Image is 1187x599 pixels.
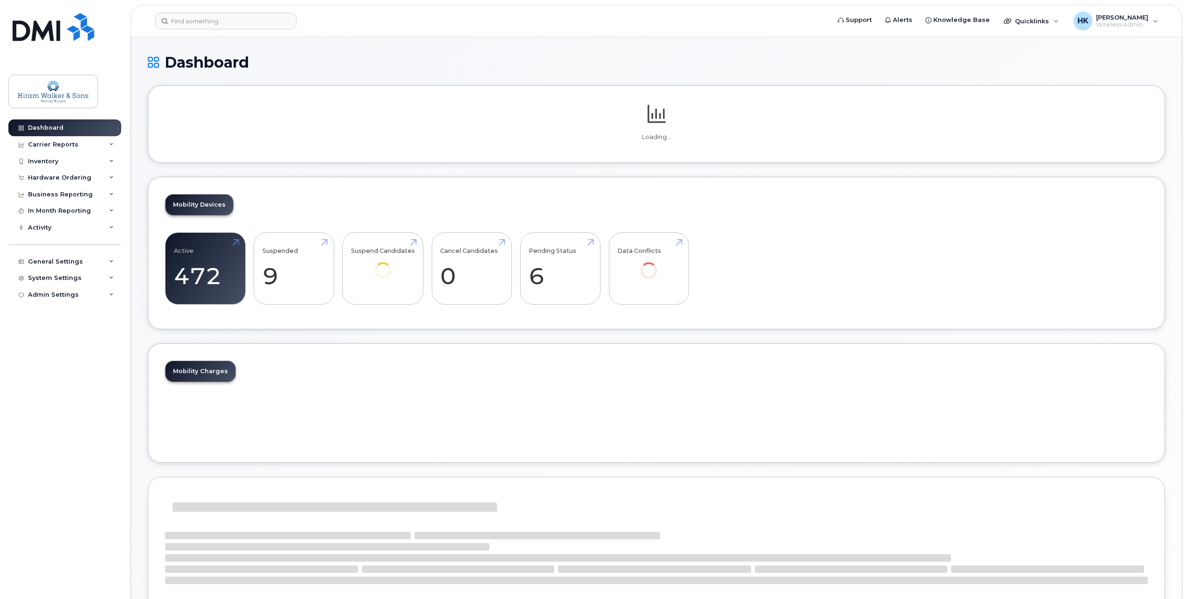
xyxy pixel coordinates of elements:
[351,238,415,292] a: Suspend Candidates
[440,238,503,299] a: Cancel Candidates 0
[174,238,237,299] a: Active 472
[262,238,325,299] a: Suspended 9
[148,54,1165,70] h1: Dashboard
[529,238,592,299] a: Pending Status 6
[166,195,233,215] a: Mobility Devices
[165,133,1148,141] p: Loading...
[617,238,680,292] a: Data Conflicts
[166,361,235,382] a: Mobility Charges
